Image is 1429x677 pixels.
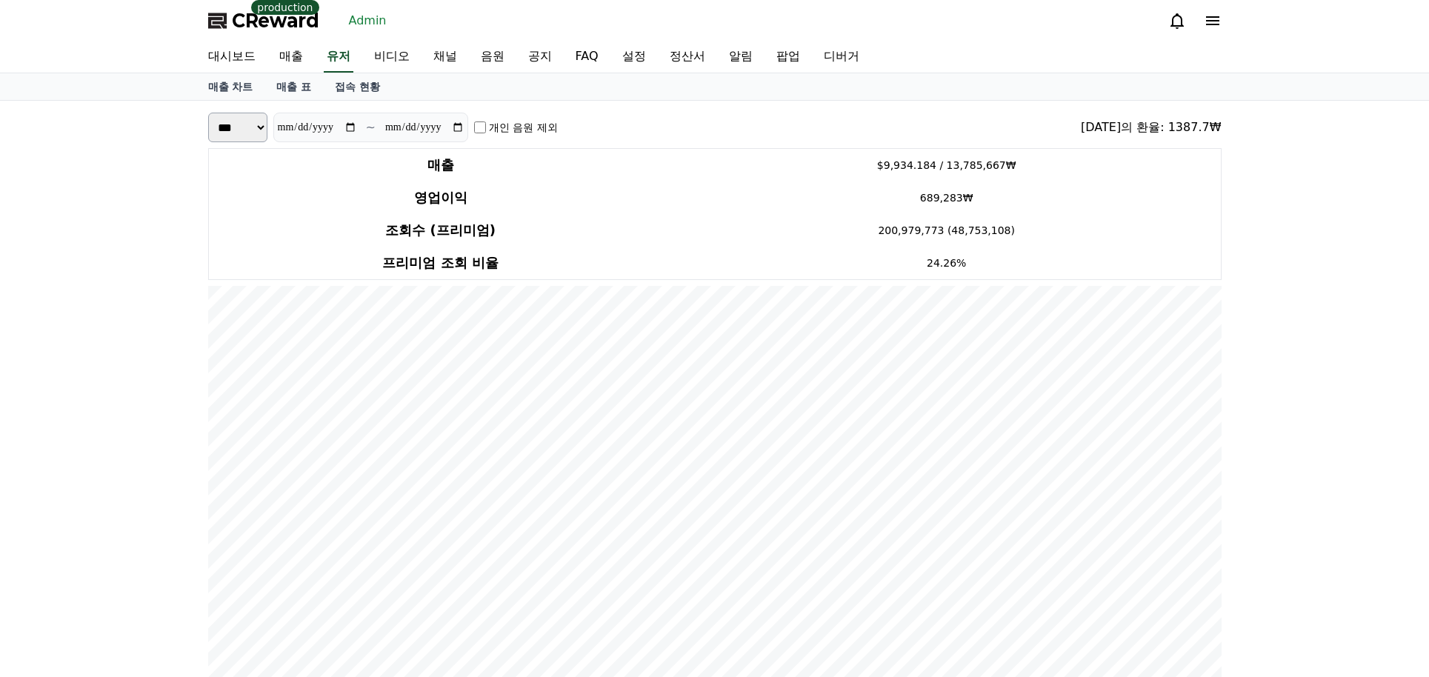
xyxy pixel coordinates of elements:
[343,9,393,33] a: Admin
[673,149,1221,182] td: $9,934.184 / 13,785,667₩
[658,41,717,73] a: 정산서
[215,220,667,241] h4: 조회수 (프리미엄)
[215,155,667,176] h4: 매출
[673,247,1221,280] td: 24.26%
[362,41,422,73] a: 비디오
[717,41,765,73] a: 알림
[673,181,1221,214] td: 689,283₩
[4,470,98,507] a: Home
[232,9,319,33] span: CReward
[219,492,256,504] span: Settings
[812,41,871,73] a: 디버거
[366,119,376,136] p: ~
[196,73,265,100] a: 매출 차트
[215,187,667,208] h4: 영업이익
[673,214,1221,247] td: 200,979,773 (48,753,108)
[215,253,667,273] h4: 프리미엄 조회 비율
[191,470,284,507] a: Settings
[264,73,323,100] a: 매출 표
[324,41,353,73] a: 유저
[323,73,392,100] a: 접속 현황
[469,41,516,73] a: 음원
[38,492,64,504] span: Home
[765,41,812,73] a: 팝업
[98,470,191,507] a: Messages
[489,120,558,135] label: 개인 음원 제외
[208,9,319,33] a: CReward
[610,41,658,73] a: 설정
[564,41,610,73] a: FAQ
[516,41,564,73] a: 공지
[1081,119,1221,136] div: [DATE]의 환율: 1387.7₩
[196,41,267,73] a: 대시보드
[267,41,315,73] a: 매출
[422,41,469,73] a: 채널
[123,493,167,504] span: Messages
